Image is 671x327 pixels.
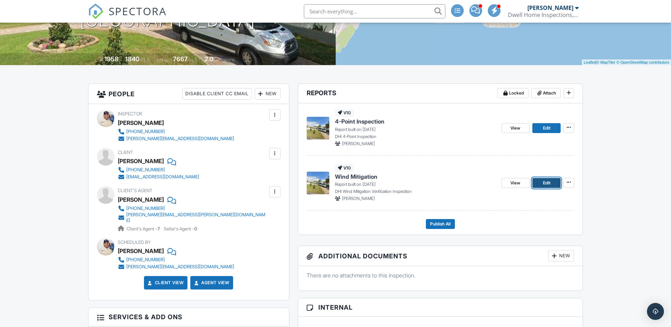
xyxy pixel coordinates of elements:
[548,250,574,262] div: New
[173,55,188,63] div: 7667
[126,167,165,173] div: [PHONE_NUMBER]
[647,303,664,320] div: Open Intercom Messenger
[204,55,213,63] div: 2.0
[118,188,152,193] span: Client's Agent
[126,257,165,263] div: [PHONE_NUMBER]
[126,136,234,142] div: [PERSON_NAME][EMAIL_ADDRESS][DOMAIN_NAME]
[118,246,164,256] div: [PERSON_NAME]
[109,4,167,18] span: SPECTORA
[140,57,150,62] span: sq. ft.
[118,135,234,142] a: [PERSON_NAME][EMAIL_ADDRESS][DOMAIN_NAME]
[584,60,595,64] a: Leaflet
[194,226,197,231] strong: 0
[617,60,669,64] a: © OpenStreetMap contributors
[304,4,445,18] input: Search everything...
[118,194,164,205] a: [PERSON_NAME]
[255,88,280,99] div: New
[298,246,583,266] h3: Additional Documents
[118,150,133,155] span: Client
[118,240,151,245] span: Scheduled By
[104,55,118,63] div: 1958
[88,4,104,19] img: The Best Home Inspection Software - Spectora
[527,4,573,11] div: [PERSON_NAME]
[126,264,234,270] div: [PERSON_NAME][EMAIL_ADDRESS][DOMAIN_NAME]
[118,205,267,212] a: [PHONE_NUMBER]
[125,55,139,63] div: 1840
[146,279,184,286] a: Client View
[118,212,267,223] a: [PERSON_NAME][EMAIL_ADDRESS][PERSON_NAME][DOMAIN_NAME]
[88,10,167,24] a: SPECTORA
[118,128,234,135] a: [PHONE_NUMBER]
[126,129,165,134] div: [PHONE_NUMBER]
[157,57,172,62] span: Lot Size
[126,206,165,211] div: [PHONE_NUMBER]
[127,226,161,231] span: Client's Agent -
[307,271,574,279] p: There are no attachments to this inspection.
[126,212,267,223] div: [PERSON_NAME][EMAIL_ADDRESS][PERSON_NAME][DOMAIN_NAME]
[118,256,234,263] a: [PHONE_NUMBER]
[189,57,198,62] span: sq.ft.
[88,84,289,104] h3: People
[96,57,103,62] span: Built
[157,226,160,231] strong: 7
[596,60,615,64] a: © MapTiler
[298,298,583,317] h3: Internal
[88,308,289,326] h3: Services & Add ons
[214,57,235,62] span: bathrooms
[193,279,229,286] a: Agent View
[508,11,579,18] div: Dwell Home Inspections, LLC
[164,226,197,231] span: Seller's Agent -
[118,117,164,128] div: [PERSON_NAME]
[118,263,234,270] a: [PERSON_NAME][EMAIL_ADDRESS][DOMAIN_NAME]
[126,174,199,180] div: [EMAIL_ADDRESS][DOMAIN_NAME]
[118,111,142,116] span: Inspector
[182,88,252,99] div: Disable Client CC Email
[118,156,164,166] div: [PERSON_NAME]
[118,166,199,173] a: [PHONE_NUMBER]
[582,59,671,65] div: |
[118,173,199,180] a: [EMAIL_ADDRESS][DOMAIN_NAME]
